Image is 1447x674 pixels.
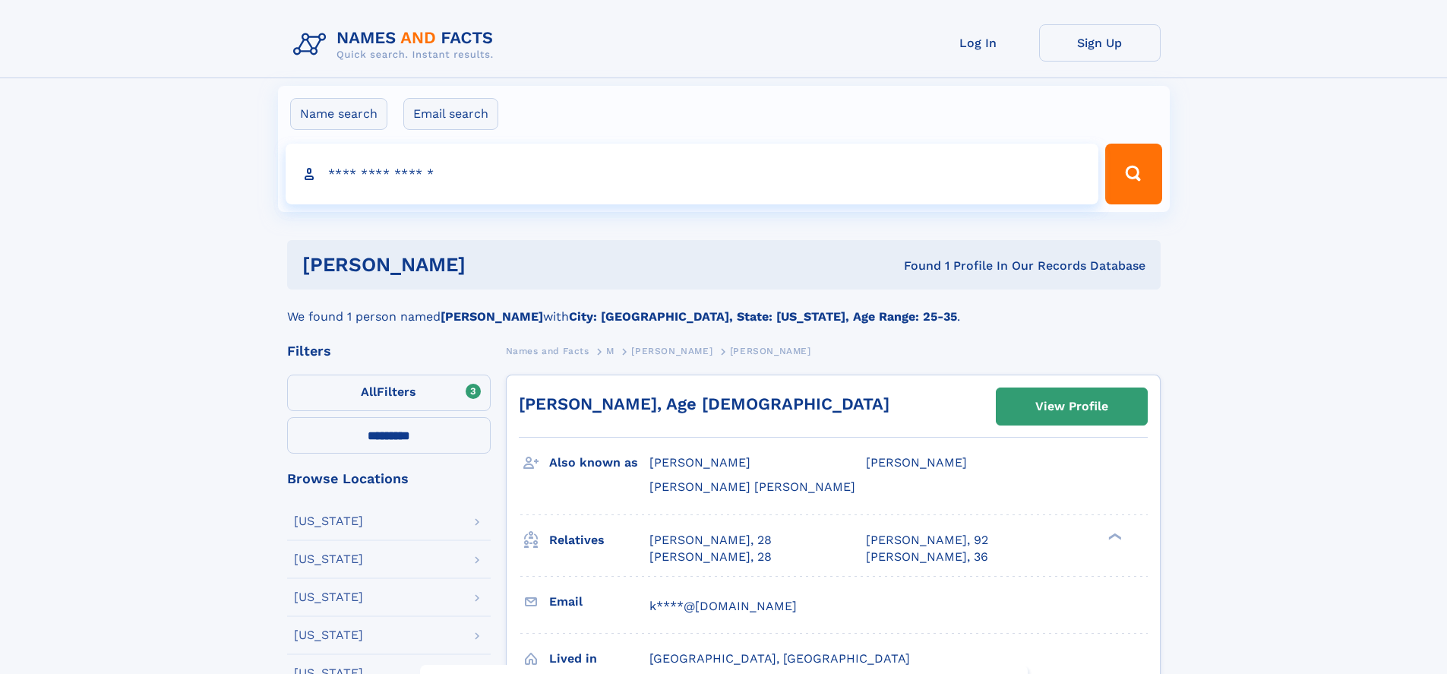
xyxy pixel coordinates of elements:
a: [PERSON_NAME] [631,341,712,360]
a: Names and Facts [506,341,589,360]
b: [PERSON_NAME] [441,309,543,324]
a: [PERSON_NAME], 36 [866,549,988,565]
div: Filters [287,344,491,358]
div: [US_STATE] [294,591,363,603]
div: ❯ [1104,531,1123,541]
input: search input [286,144,1099,204]
h3: Also known as [549,450,649,476]
span: M [606,346,615,356]
span: [PERSON_NAME] [631,346,712,356]
span: [PERSON_NAME] [866,455,967,470]
div: Found 1 Profile In Our Records Database [684,258,1145,274]
b: City: [GEOGRAPHIC_DATA], State: [US_STATE], Age Range: 25-35 [569,309,957,324]
a: [PERSON_NAME], 28 [649,549,772,565]
div: View Profile [1035,389,1108,424]
span: [GEOGRAPHIC_DATA], [GEOGRAPHIC_DATA] [649,651,910,666]
div: We found 1 person named with . [287,290,1161,326]
div: [US_STATE] [294,629,363,641]
span: [PERSON_NAME] [649,455,750,470]
div: [US_STATE] [294,553,363,565]
span: [PERSON_NAME] [730,346,811,356]
a: Sign Up [1039,24,1161,62]
h1: [PERSON_NAME] [302,255,685,274]
span: [PERSON_NAME] [PERSON_NAME] [649,479,855,494]
button: Search Button [1105,144,1161,204]
label: Name search [290,98,387,130]
label: Filters [287,375,491,411]
label: Email search [403,98,498,130]
h3: Email [549,589,649,615]
span: All [361,384,377,399]
a: M [606,341,615,360]
a: [PERSON_NAME], Age [DEMOGRAPHIC_DATA] [519,394,889,413]
a: Log In [918,24,1039,62]
h3: Relatives [549,527,649,553]
a: View Profile [997,388,1147,425]
h3: Lived in [549,646,649,672]
a: [PERSON_NAME], 28 [649,532,772,549]
img: Logo Names and Facts [287,24,506,65]
a: [PERSON_NAME], 92 [866,532,988,549]
div: [US_STATE] [294,515,363,527]
div: Browse Locations [287,472,491,486]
